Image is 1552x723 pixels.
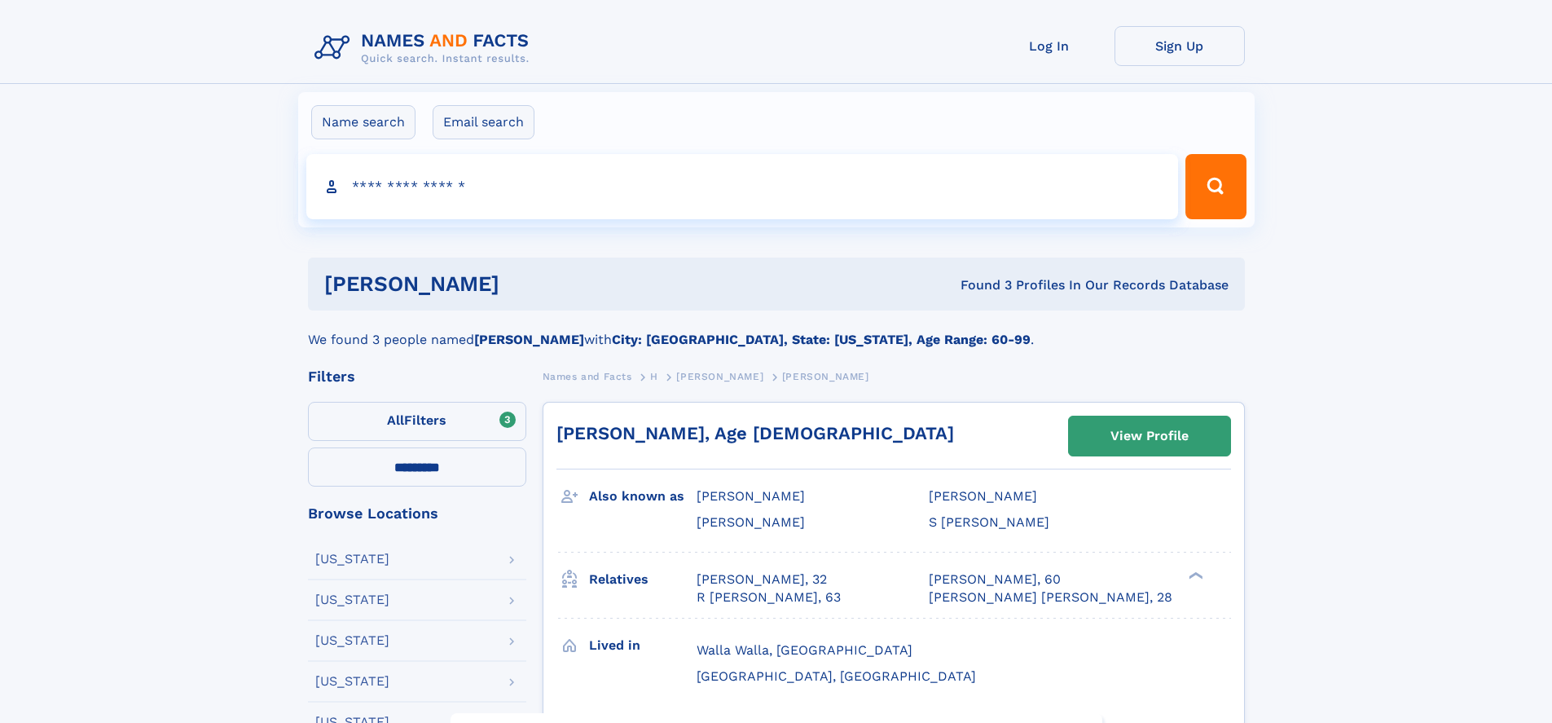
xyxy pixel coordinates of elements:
[984,26,1115,66] a: Log In
[306,154,1179,219] input: search input
[315,553,389,566] div: [US_STATE]
[589,483,697,510] h3: Also known as
[1069,417,1230,456] a: View Profile
[433,105,534,139] label: Email search
[929,514,1049,530] span: S [PERSON_NAME]
[929,488,1037,504] span: [PERSON_NAME]
[1185,154,1246,219] button: Search Button
[612,332,1031,347] b: City: [GEOGRAPHIC_DATA], State: [US_STATE], Age Range: 60-99
[697,642,912,658] span: Walla Walla, [GEOGRAPHIC_DATA]
[650,366,658,386] a: H
[676,371,763,382] span: [PERSON_NAME]
[315,675,389,688] div: [US_STATE]
[315,634,389,647] div: [US_STATE]
[543,366,632,386] a: Names and Facts
[308,402,526,441] label: Filters
[387,412,404,428] span: All
[308,506,526,521] div: Browse Locations
[782,371,869,382] span: [PERSON_NAME]
[589,566,697,593] h3: Relatives
[697,571,827,589] a: [PERSON_NAME], 32
[1115,26,1245,66] a: Sign Up
[697,668,976,684] span: [GEOGRAPHIC_DATA], [GEOGRAPHIC_DATA]
[697,488,805,504] span: [PERSON_NAME]
[324,274,730,294] h1: [PERSON_NAME]
[1110,417,1189,455] div: View Profile
[650,371,658,382] span: H
[308,369,526,384] div: Filters
[308,311,1245,350] div: We found 3 people named with .
[697,514,805,530] span: [PERSON_NAME]
[676,366,763,386] a: [PERSON_NAME]
[929,589,1172,606] a: [PERSON_NAME] [PERSON_NAME], 28
[474,332,584,347] b: [PERSON_NAME]
[1185,570,1204,580] div: ❯
[697,589,841,606] a: R [PERSON_NAME], 63
[730,276,1229,294] div: Found 3 Profiles In Our Records Database
[556,423,954,443] a: [PERSON_NAME], Age [DEMOGRAPHIC_DATA]
[315,593,389,606] div: [US_STATE]
[311,105,415,139] label: Name search
[589,632,697,659] h3: Lived in
[308,26,543,70] img: Logo Names and Facts
[929,571,1061,589] a: [PERSON_NAME], 60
